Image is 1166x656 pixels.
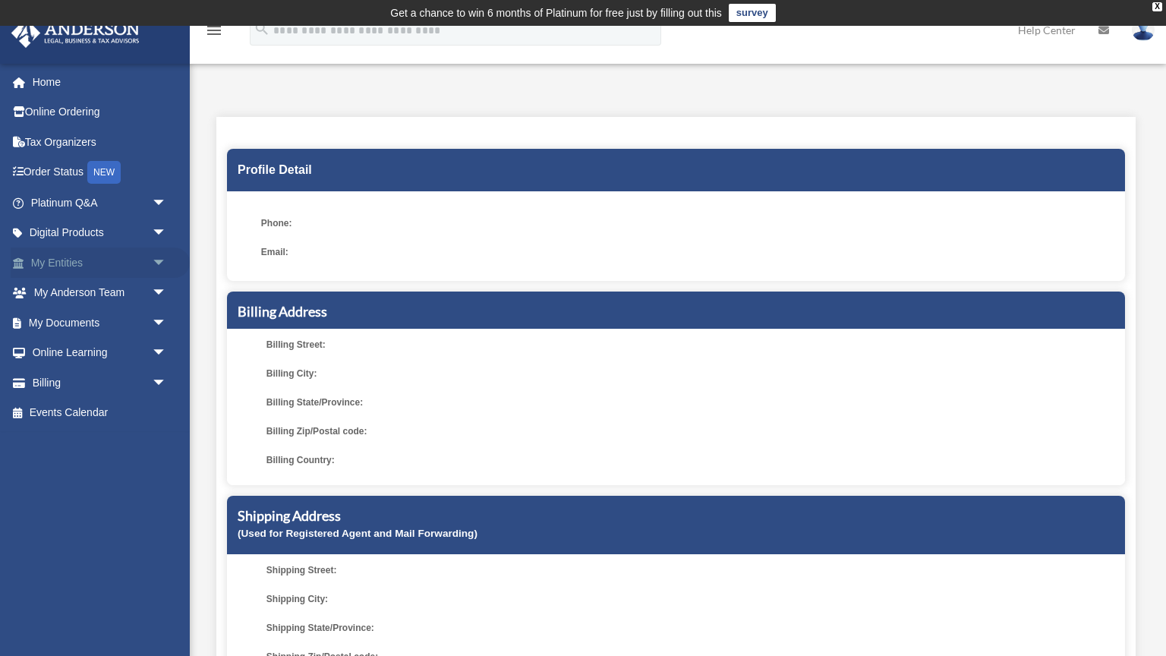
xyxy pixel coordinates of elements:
a: Online Ordering [11,97,190,128]
span: arrow_drop_down [152,338,182,369]
a: My Entitiesarrow_drop_down [11,248,190,278]
span: Email: [261,241,502,263]
h5: Billing Address [238,302,1114,321]
a: Platinum Q&Aarrow_drop_down [11,188,190,218]
h5: Shipping Address [238,506,1114,525]
a: Events Calendar [11,398,190,428]
span: Billing City: [266,363,507,384]
span: Billing Country: [266,449,507,471]
img: Anderson Advisors Platinum Portal [7,18,144,48]
span: arrow_drop_down [152,367,182,399]
img: User Pic [1132,19,1155,41]
div: Get a chance to win 6 months of Platinum for free just by filling out this [390,4,722,22]
span: Shipping Street: [266,560,507,581]
span: Shipping City: [266,588,507,610]
a: menu [205,27,223,39]
a: My Documentsarrow_drop_down [11,307,190,338]
i: search [254,20,270,37]
span: arrow_drop_down [152,188,182,219]
i: menu [205,21,223,39]
a: Online Learningarrow_drop_down [11,338,190,368]
a: Tax Organizers [11,127,190,157]
span: Billing State/Province: [266,392,507,413]
small: (Used for Registered Agent and Mail Forwarding) [238,528,477,539]
span: arrow_drop_down [152,248,182,279]
span: arrow_drop_down [152,278,182,309]
a: survey [729,4,776,22]
span: arrow_drop_down [152,307,182,339]
a: Home [11,67,190,97]
a: Digital Productsarrow_drop_down [11,218,190,248]
span: Billing Street: [266,334,507,355]
div: Profile Detail [227,149,1125,191]
span: arrow_drop_down [152,218,182,249]
div: close [1152,2,1162,11]
a: Order StatusNEW [11,157,190,188]
a: Billingarrow_drop_down [11,367,190,398]
a: My Anderson Teamarrow_drop_down [11,278,190,308]
span: Shipping State/Province: [266,617,507,639]
span: Phone: [261,213,502,234]
span: Billing Zip/Postal code: [266,421,507,442]
div: NEW [87,161,121,184]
